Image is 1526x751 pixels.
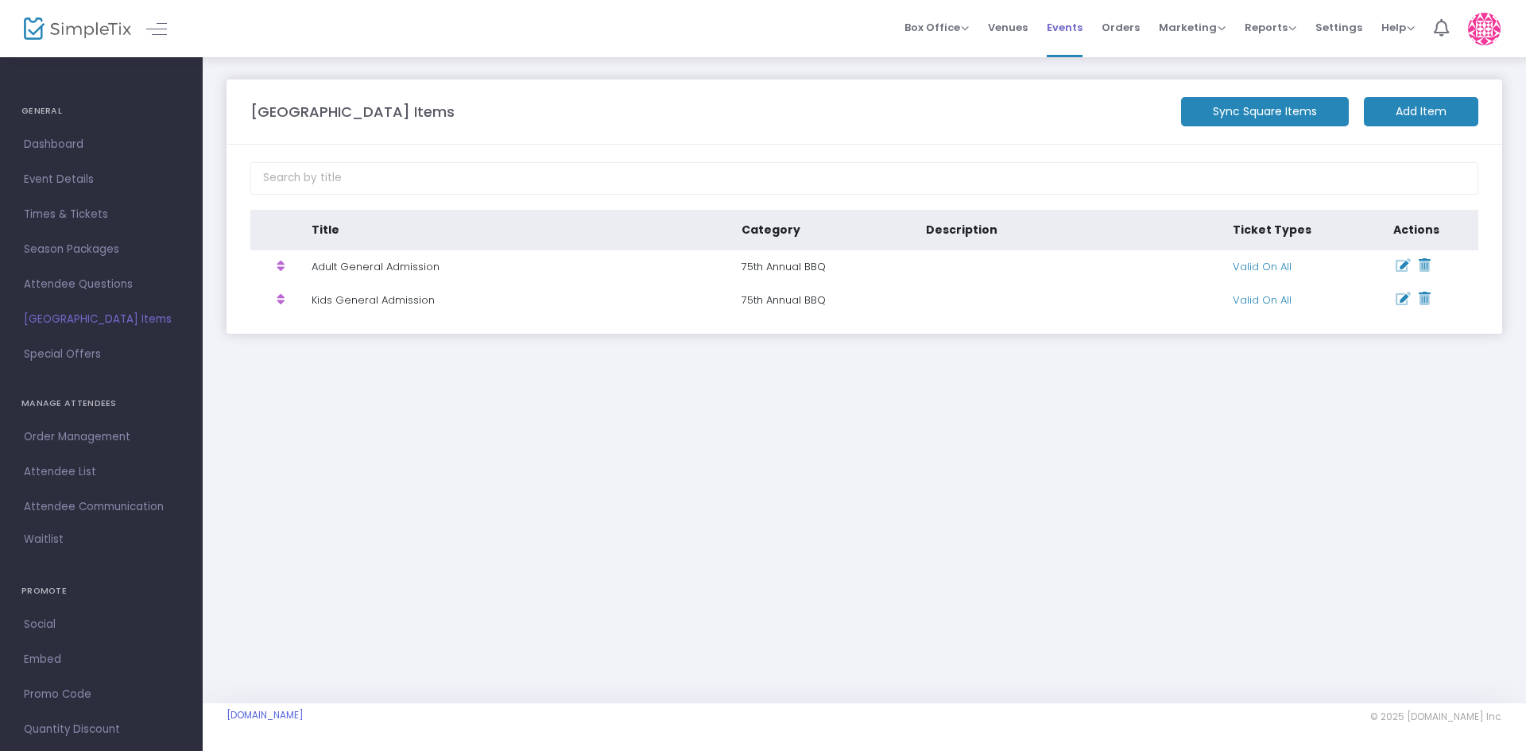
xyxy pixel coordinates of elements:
[1364,97,1478,126] m-button: Add Item
[742,250,926,284] td: 75th Annual BBQ
[988,7,1028,48] span: Venues
[21,388,181,420] h4: MANAGE ATTENDEES
[24,684,179,705] span: Promo Code
[227,709,304,722] a: [DOMAIN_NAME]
[926,222,997,238] span: Description
[1381,20,1415,35] span: Help
[24,649,179,670] span: Embed
[742,284,926,317] td: 75th Annual BBQ
[904,20,969,35] span: Box Office
[312,222,339,238] span: Title
[312,284,742,317] td: Kids General Admission
[1315,7,1362,48] span: Settings
[1047,7,1083,48] span: Events
[250,101,455,122] m-panel-title: [GEOGRAPHIC_DATA] Items
[24,462,179,482] span: Attendee List
[742,222,800,238] span: Category
[1233,284,1356,317] td: Valid On All
[24,169,179,190] span: Event Details
[24,719,179,740] span: Quantity Discount
[1159,20,1226,35] span: Marketing
[1393,222,1439,238] span: Actions
[24,497,179,517] span: Attendee Communication
[24,274,179,295] span: Attendee Questions
[24,309,179,330] span: [GEOGRAPHIC_DATA] Items
[1233,250,1356,284] td: Valid On All
[24,532,64,548] span: Waitlist
[21,575,181,607] h4: PROMOTE
[24,239,179,260] span: Season Packages
[24,344,179,365] span: Special Offers
[24,204,179,225] span: Times & Tickets
[1245,20,1296,35] span: Reports
[1102,7,1140,48] span: Orders
[24,134,179,155] span: Dashboard
[1233,222,1311,238] span: Ticket Types
[1370,710,1502,723] span: © 2025 [DOMAIN_NAME] Inc.
[21,95,181,127] h4: GENERAL
[312,250,742,284] td: Adult General Admission
[250,162,1478,195] input: Search by title
[1181,97,1349,126] m-button: Sync Square Items
[24,427,179,447] span: Order Management
[24,614,179,635] span: Social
